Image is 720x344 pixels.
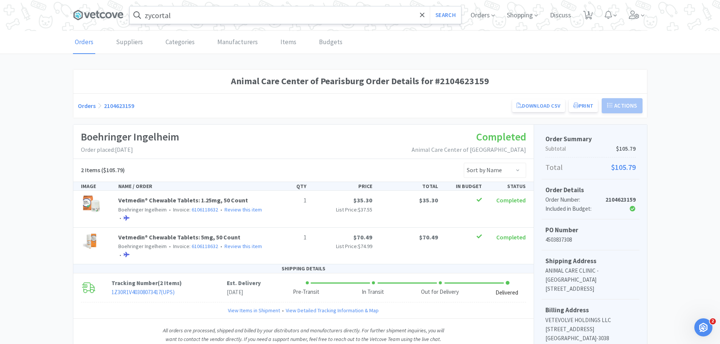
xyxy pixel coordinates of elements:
i: All orders are processed, shipped and billed by your distributors and manufacturers directly. For... [163,327,444,342]
span: Completed [496,196,526,204]
a: Review this item [225,206,262,213]
div: NAME / ORDER [115,182,266,190]
a: 1Z30R1V40308073417(UPS) [111,288,175,296]
p: ANIMAL CARE CLINIC - [GEOGRAPHIC_DATA] [STREET_ADDRESS] [545,266,636,293]
a: Orders [78,102,96,110]
a: Manufacturers [215,31,260,54]
div: TOTAL [375,182,441,190]
span: $74.99 [358,243,372,250]
a: Review this item [225,243,262,250]
span: Boehringer Ingelheim [118,206,167,213]
span: Boehringer Ingelheim [118,243,167,250]
h5: Shipping Address [545,256,636,266]
img: 826c8c8bf6a7470bb242eeea439eb588_352929.png [81,233,102,249]
a: 6106118632 [192,206,218,213]
img: 85cf66c7592d4cdea44f1a2c1ba7c94b_352912.png [81,196,102,212]
div: QTY [266,182,310,190]
p: [STREET_ADDRESS] [545,325,636,334]
span: $35.30 [419,196,438,204]
p: [GEOGRAPHIC_DATA]-3038 [545,334,636,343]
div: Delivered [495,288,518,297]
p: Order placed: [DATE] [81,145,179,155]
span: $37.55 [358,206,372,213]
a: Budgets [317,31,344,54]
p: List Price: [313,205,372,214]
div: Order Number: [545,195,605,204]
div: IN BUDGET [441,182,485,190]
a: 1 [580,13,596,20]
div: Pre-Transit [293,288,319,296]
p: Est. Delivery [227,279,261,288]
input: Search by item, sku, manufacturer, ingredient, size... [130,6,461,24]
div: In Transit [362,288,384,296]
span: 2 [710,318,716,324]
div: STATUS [485,182,529,190]
p: 1 [269,196,307,205]
p: VETEVOLVE HOLDINGS LLC [545,316,636,325]
p: Total [545,161,636,173]
a: 2104623159 [104,102,134,110]
span: 2 Items [160,279,180,287]
span: $105.79 [616,144,636,153]
p: Animal Care Center of [GEOGRAPHIC_DATA] [412,145,526,155]
div: IMAGE [78,182,116,190]
a: Vetmedin® Chewable Tablets: 1.25mg, 50 Count [118,196,248,204]
h5: ($105.79) [81,165,125,175]
span: $105.79 [611,161,636,173]
a: 6106118632 [192,243,218,250]
h1: Animal Care Center of Pearisburg Order Details for #2104623159 [78,74,643,88]
a: Categories [164,31,197,54]
iframe: Intercom live chat [694,318,712,336]
p: 1 [269,233,307,242]
span: $70.49 [353,233,372,241]
strong: 2104623159 [605,196,636,203]
a: Download CSV [512,99,565,112]
p: [DATE] [227,288,261,297]
a: View Detailed Tracking Information & Map [286,306,379,315]
a: View Items in Shipment [228,306,280,315]
span: • [219,206,223,213]
a: Suppliers [114,31,145,54]
p: 4503837308 [545,235,636,244]
span: • [280,306,286,315]
a: Discuss [547,12,574,19]
a: Vetmedin® Chewable Tablets: 5mg, 50 Count [118,233,240,241]
h5: Order Details [545,185,636,195]
span: • [168,243,172,250]
h5: PO Number [545,225,636,235]
p: Tracking Number ( ) [111,279,227,288]
h5: Billing Address [545,305,636,315]
span: Completed [476,130,526,143]
span: 2 Items [81,166,100,174]
span: • [168,206,172,213]
div: PRICE [310,182,375,190]
h5: Order Summary [545,134,636,144]
div: SHIPPING DETAILS [73,264,534,273]
a: Items [279,31,298,54]
span: • [118,214,122,221]
span: Completed [496,233,526,241]
button: Search [430,6,461,24]
div: Out for Delivery [421,288,459,296]
span: • [118,251,122,258]
span: $35.30 [353,196,372,204]
div: Included in Budget: [545,204,605,213]
p: Subtotal [545,144,636,153]
h1: Boehringer Ingelheim [81,128,179,145]
span: Invoice: [167,243,218,250]
span: $70.49 [419,233,438,241]
button: Print [569,99,598,112]
span: • [219,243,223,250]
a: Orders [73,31,95,54]
p: List Price: [313,242,372,250]
span: Invoice: [167,206,218,213]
